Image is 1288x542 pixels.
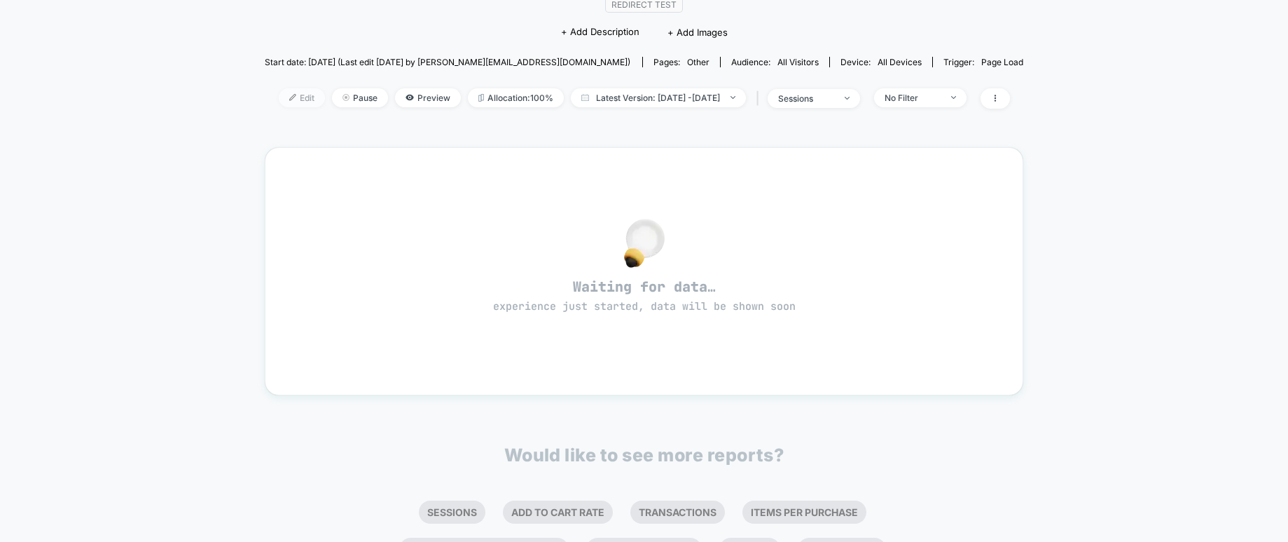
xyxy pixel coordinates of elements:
[630,501,725,524] li: Transactions
[777,57,819,67] span: All Visitors
[653,57,709,67] div: Pages:
[493,299,796,313] span: experience just started, data will be shown soon
[342,94,349,101] img: end
[571,88,746,107] span: Latest Version: [DATE] - [DATE]
[845,97,850,100] img: end
[265,57,630,67] span: Start date: [DATE] (Last edit [DATE] by [PERSON_NAME][EMAIL_ADDRESS][DOMAIN_NAME])
[395,88,461,107] span: Preview
[290,278,999,314] span: Waiting for data…
[731,57,819,67] div: Audience:
[742,501,866,524] li: Items Per Purchase
[581,94,589,101] img: calendar
[753,88,768,109] span: |
[504,445,784,466] p: Would like to see more reports?
[981,57,1023,67] span: Page Load
[943,57,1023,67] div: Trigger:
[885,93,941,103] div: No Filter
[279,88,325,107] span: Edit
[503,501,613,524] li: Add To Cart Rate
[829,57,932,67] span: Device:
[778,93,834,104] div: sessions
[624,219,665,268] img: no_data
[687,57,709,67] span: other
[478,94,484,102] img: rebalance
[667,27,728,38] span: + Add Images
[419,501,485,524] li: Sessions
[951,96,956,99] img: end
[468,88,564,107] span: Allocation: 100%
[878,57,922,67] span: all devices
[289,94,296,101] img: edit
[332,88,388,107] span: Pause
[561,25,639,39] span: + Add Description
[730,96,735,99] img: end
